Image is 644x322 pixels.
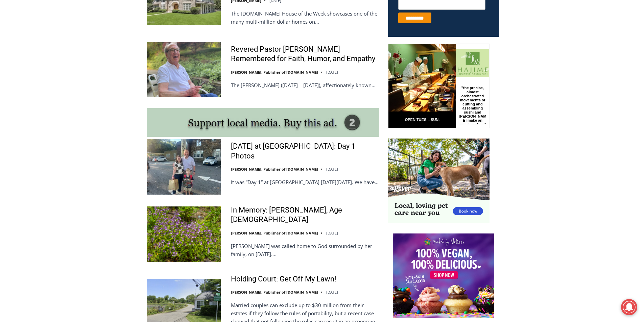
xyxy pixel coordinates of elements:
a: Revered Pastor [PERSON_NAME] Remembered for Faith, Humor, and Empathy [231,45,379,64]
time: [DATE] [326,70,338,75]
time: [DATE] [326,230,338,236]
img: Revered Pastor Donald Poole Jr. Remembered for Faith, Humor, and Empathy [147,42,221,97]
span: Open Tues. - Sun. [PHONE_NUMBER] [2,70,66,95]
a: [DATE] at [GEOGRAPHIC_DATA]: Day 1 Photos [231,142,379,161]
time: [DATE] [326,167,338,172]
span: Intern @ [DOMAIN_NAME] [177,67,313,82]
p: It was “Day 1” at [GEOGRAPHIC_DATA] [DATE][DATE]. We have… [231,178,379,186]
a: Intern @ [DOMAIN_NAME] [163,66,328,84]
p: The [DOMAIN_NAME] House of the Week showcases one of the many multi-million dollar homes on… [231,9,379,26]
a: Holding Court: Get Off My Lawn! [231,274,336,284]
img: support local media, buy this ad [147,108,379,137]
a: [PERSON_NAME], Publisher of [DOMAIN_NAME] [231,70,318,75]
a: [PERSON_NAME], Publisher of [DOMAIN_NAME] [231,230,318,236]
img: First Day of School at Rye City Schools: Day 1 Photos [147,139,221,194]
div: "[PERSON_NAME] and I covered the [DATE] Parade, which was a really eye opening experience as I ha... [171,0,319,66]
a: [PERSON_NAME], Publisher of [DOMAIN_NAME] [231,167,318,172]
p: The [PERSON_NAME] ([DATE] – [DATE]), affectionately known… [231,81,379,89]
time: [DATE] [326,290,338,295]
img: In Memory: Adele Arrigale, Age 90 [147,206,221,262]
div: "the precise, almost orchestrated movements of cutting and assembling sushi and [PERSON_NAME] mak... [70,42,99,81]
p: [PERSON_NAME] was called home to God surrounded by her family, on [DATE]…. [231,242,379,258]
img: Baked by Melissa [393,233,494,318]
a: Open Tues. - Sun. [PHONE_NUMBER] [0,68,68,84]
a: In Memory: [PERSON_NAME], Age [DEMOGRAPHIC_DATA] [231,205,379,225]
a: [PERSON_NAME], Publisher of [DOMAIN_NAME] [231,290,318,295]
